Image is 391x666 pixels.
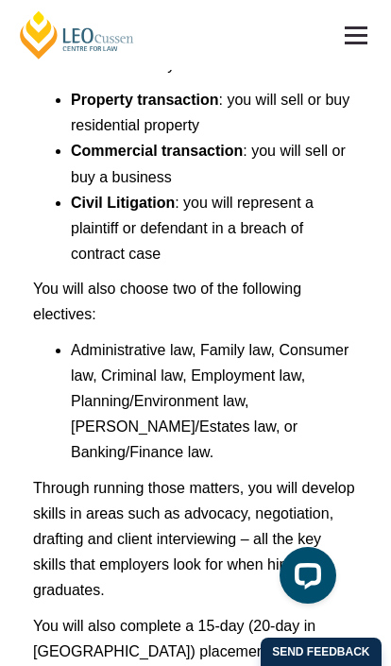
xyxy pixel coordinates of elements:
li: : you will represent a plaintiff or defendant in a breach of contract case [71,190,358,267]
li: Administrative law, Family law, Consumer law, Criminal law, Employment law, Planning/Environment ... [71,337,358,466]
b: Property transaction [71,92,218,108]
li: : you will sell or buy a business [71,138,358,189]
p: Through running those matters, you will develop skills in areas such as advocacy, negotiation, dr... [33,475,358,604]
li: : you will sell or buy residential property [71,87,358,138]
iframe: LiveChat chat widget [264,539,344,619]
p: You will also choose two of the following electives: [33,276,358,327]
b: Civil Litigation [71,195,175,211]
b: Commercial transaction [71,143,243,159]
a: [PERSON_NAME] Centre for Law [17,9,137,60]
